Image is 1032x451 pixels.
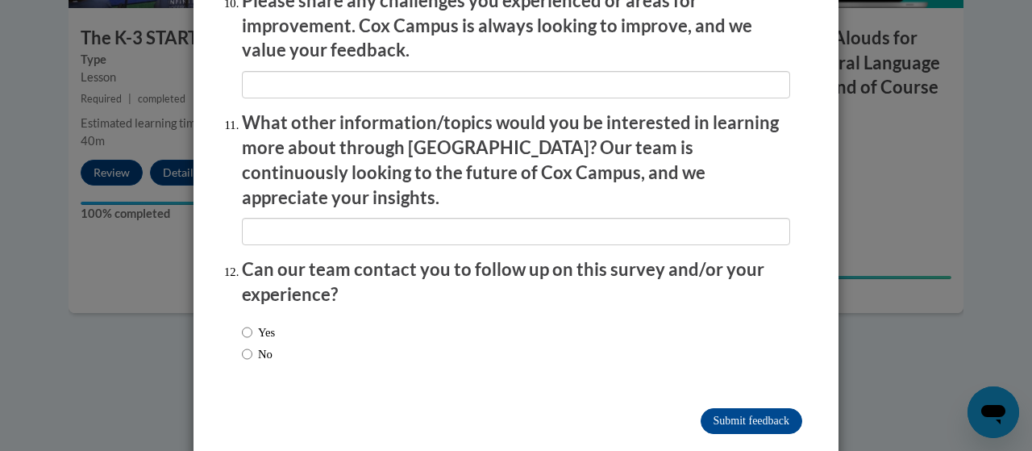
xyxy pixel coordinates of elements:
input: No [242,345,252,363]
label: Yes [242,324,275,341]
p: What other information/topics would you be interested in learning more about through [GEOGRAPHIC_... [242,111,790,210]
input: Submit feedback [701,408,802,434]
p: Can our team contact you to follow up on this survey and/or your experience? [242,257,790,307]
label: No [242,345,273,363]
input: Yes [242,324,252,341]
